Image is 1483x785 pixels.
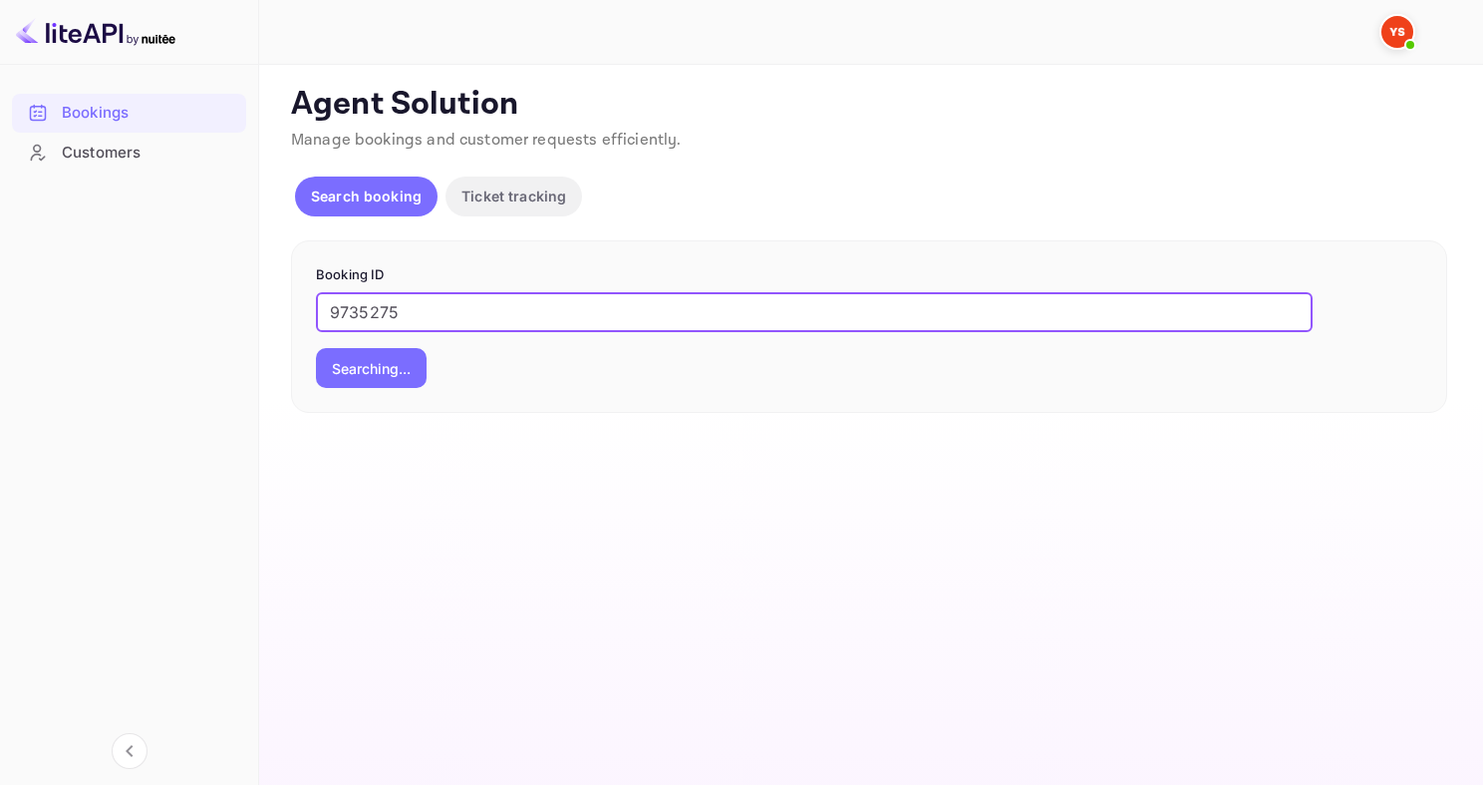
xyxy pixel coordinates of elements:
[12,94,246,133] div: Bookings
[461,186,566,206] p: Ticket tracking
[1381,16,1413,48] img: Yandex Support
[311,186,422,206] p: Search booking
[316,292,1313,332] input: Enter Booking ID (e.g., 63782194)
[12,134,246,173] div: Customers
[112,733,148,769] button: Collapse navigation
[291,85,1447,125] p: Agent Solution
[12,134,246,171] a: Customers
[291,130,682,151] span: Manage bookings and customer requests efficiently.
[16,16,175,48] img: LiteAPI logo
[12,94,246,131] a: Bookings
[316,265,1422,285] p: Booking ID
[316,348,427,388] button: Searching...
[62,142,236,165] div: Customers
[62,102,236,125] div: Bookings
